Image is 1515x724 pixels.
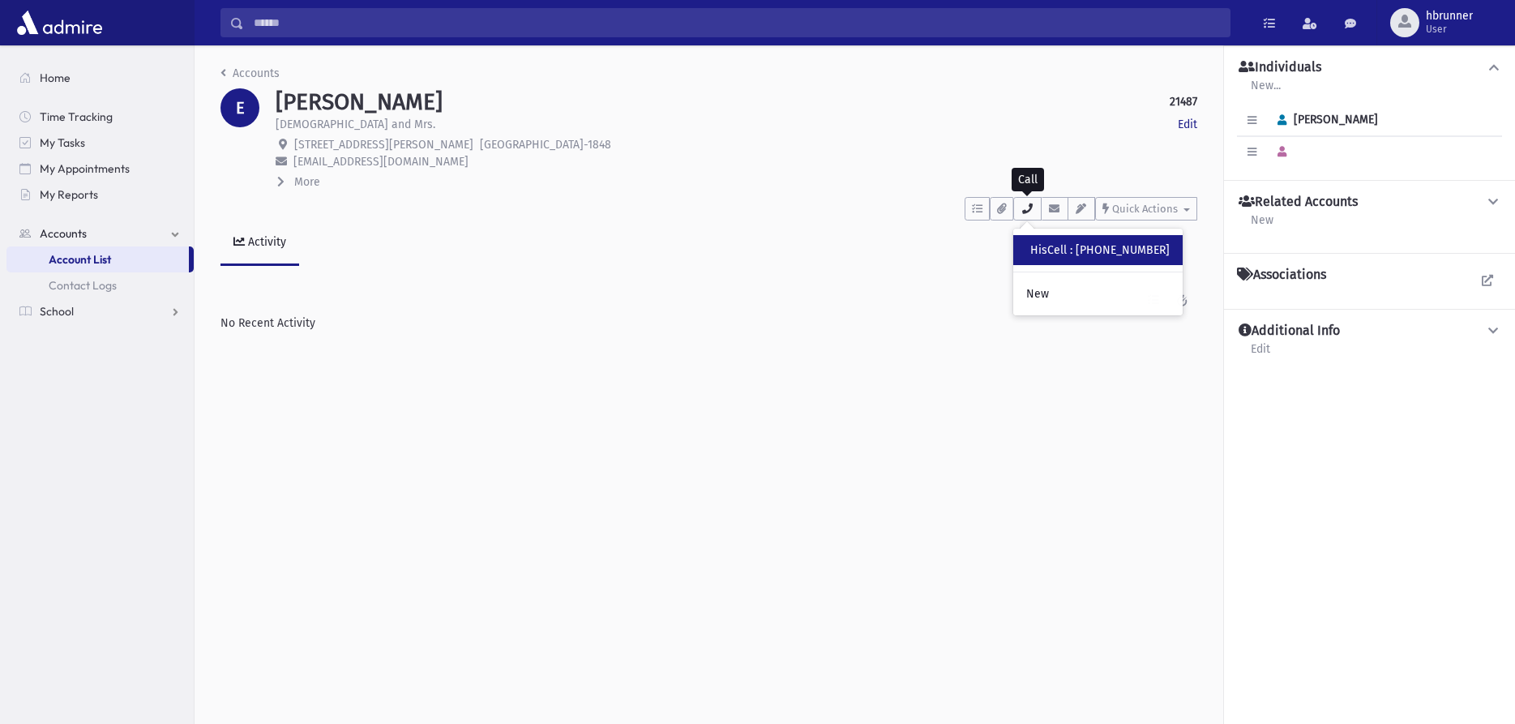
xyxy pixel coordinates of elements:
h4: Associations [1237,267,1326,283]
span: Quick Actions [1112,203,1178,215]
span: Accounts [40,226,87,241]
span: [STREET_ADDRESS][PERSON_NAME] [294,138,473,152]
a: New... [1250,76,1282,105]
div: HisCell [1030,242,1170,259]
span: User [1426,23,1473,36]
span: No Recent Activity [220,316,315,330]
button: Quick Actions [1095,197,1197,221]
input: Search [244,8,1230,37]
span: hbrunner [1426,10,1473,23]
div: E [220,88,259,127]
span: My Reports [40,187,98,202]
a: My Appointments [6,156,194,182]
button: Related Accounts [1237,194,1502,211]
div: Call [1012,168,1044,191]
span: More [294,175,320,189]
a: Account List [6,246,189,272]
a: Contact Logs [6,272,194,298]
nav: breadcrumb [220,65,280,88]
span: Time Tracking [40,109,113,124]
a: My Reports [6,182,194,208]
a: Edit [1178,116,1197,133]
span: : [1070,243,1072,257]
span: Contact Logs [49,278,117,293]
a: School [6,298,194,324]
a: Time Tracking [6,104,194,130]
span: My Tasks [40,135,85,150]
strong: 21487 [1170,93,1197,110]
a: Accounts [6,221,194,246]
a: Accounts [220,66,280,80]
a: My Tasks [6,130,194,156]
div: Activity [245,235,286,249]
button: Individuals [1237,59,1502,76]
button: Additional Info [1237,323,1502,340]
span: Home [40,71,71,85]
span: School [40,304,74,319]
h1: [PERSON_NAME] [276,88,443,116]
button: More [276,174,322,191]
h4: Individuals [1239,59,1321,76]
span: My Appointments [40,161,130,176]
h4: Additional Info [1239,323,1340,340]
a: New [1250,211,1274,240]
a: [PHONE_NUMBER] [1076,243,1170,257]
p: [DEMOGRAPHIC_DATA] and Mrs. [276,116,435,133]
img: AdmirePro [13,6,106,39]
span: [PERSON_NAME] [1270,113,1378,126]
a: Activity [220,221,299,266]
span: [GEOGRAPHIC_DATA]-1848 [480,138,611,152]
span: [EMAIL_ADDRESS][DOMAIN_NAME] [293,155,469,169]
a: New [1013,279,1183,309]
a: Edit [1250,340,1271,369]
a: Home [6,65,194,91]
h4: Related Accounts [1239,194,1358,211]
span: Account List [49,252,111,267]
